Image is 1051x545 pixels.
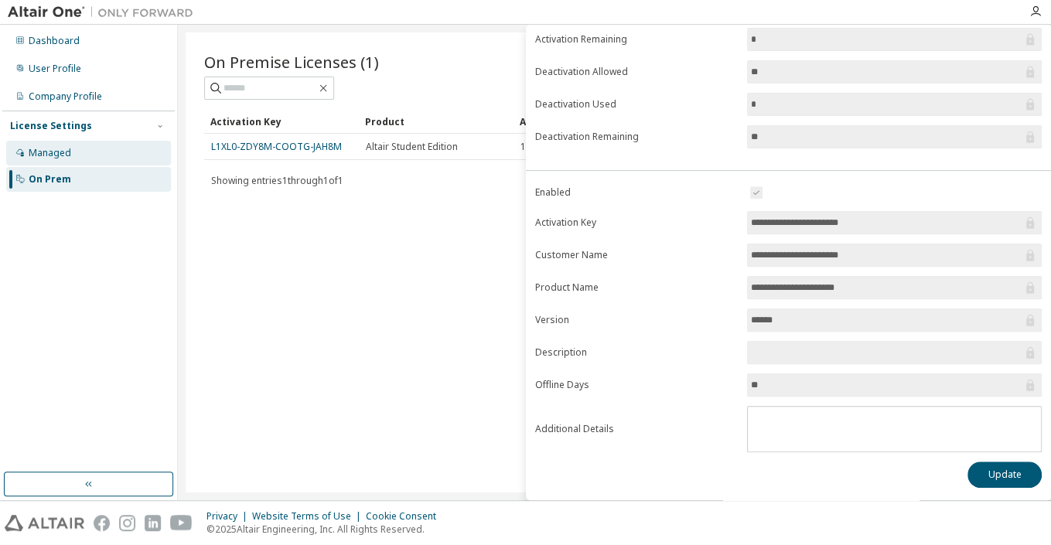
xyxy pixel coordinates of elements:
[366,510,445,523] div: Cookie Consent
[535,379,738,391] label: Offline Days
[520,109,662,134] div: Activation Allowed
[520,141,526,153] span: 1
[967,462,1042,488] button: Update
[10,120,92,132] div: License Settings
[535,131,738,143] label: Deactivation Remaining
[206,510,252,523] div: Privacy
[535,249,738,261] label: Customer Name
[8,5,201,20] img: Altair One
[5,515,84,531] img: altair_logo.svg
[29,35,80,47] div: Dashboard
[535,66,738,78] label: Deactivation Allowed
[535,314,738,326] label: Version
[366,141,458,153] span: Altair Student Edition
[535,216,738,229] label: Activation Key
[252,510,366,523] div: Website Terms of Use
[206,523,445,536] p: © 2025 Altair Engineering, Inc. All Rights Reserved.
[94,515,110,531] img: facebook.svg
[535,98,738,111] label: Deactivation Used
[170,515,193,531] img: youtube.svg
[29,147,71,159] div: Managed
[535,281,738,294] label: Product Name
[535,33,738,46] label: Activation Remaining
[119,515,135,531] img: instagram.svg
[204,51,379,73] span: On Premise Licenses (1)
[211,174,343,187] span: Showing entries 1 through 1 of 1
[365,109,507,134] div: Product
[145,515,161,531] img: linkedin.svg
[210,109,353,134] div: Activation Key
[535,346,738,359] label: Description
[535,186,738,199] label: Enabled
[535,423,738,435] label: Additional Details
[29,90,102,103] div: Company Profile
[211,140,342,153] a: L1XL0-ZDY8M-COOTG-JAH8M
[29,173,71,186] div: On Prem
[29,63,81,75] div: User Profile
